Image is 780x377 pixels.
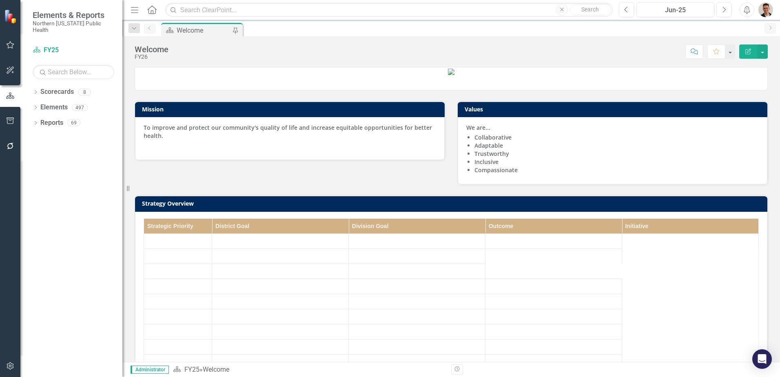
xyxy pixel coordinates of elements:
div: Welcome [203,366,229,373]
strong: Inclusive [474,158,499,166]
button: Jun-25 [636,2,714,17]
a: FY25 [33,46,114,55]
strong: We are... [466,124,490,131]
div: 69 [67,120,80,126]
strong: Trustworthy [474,150,509,157]
div: Jun-25 [639,5,711,15]
div: 8 [78,89,91,95]
span: Elements & Reports [33,10,114,20]
div: Open Intercom Messenger [752,349,772,369]
img: image%20v3.png [448,69,454,75]
a: FY25 [184,366,199,373]
small: Northern [US_STATE] Public Health [33,20,114,33]
span: Search [581,6,599,13]
div: 497 [72,104,88,111]
input: Search ClearPoint... [165,3,613,17]
span: Administrator [131,366,169,374]
strong: To improve and protect our community's quality of life and increase equitable opportunities for b... [144,124,432,140]
h3: Mission [142,106,441,112]
h3: Strategy Overview [142,200,763,206]
a: Elements [40,103,68,112]
strong: Collaborative [474,133,512,141]
div: Welcome [177,25,230,35]
img: Mike Escobar [758,2,773,17]
strong: Adaptable [474,142,503,149]
img: ClearPoint Strategy [4,9,18,23]
div: Welcome [135,45,168,54]
strong: Compassionate [474,166,518,174]
div: » [173,365,445,375]
h3: Values [465,106,763,112]
div: FY26 [135,54,168,60]
button: Search [570,4,611,16]
a: Reports [40,118,63,128]
input: Search Below... [33,65,114,79]
a: Scorecards [40,87,74,97]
